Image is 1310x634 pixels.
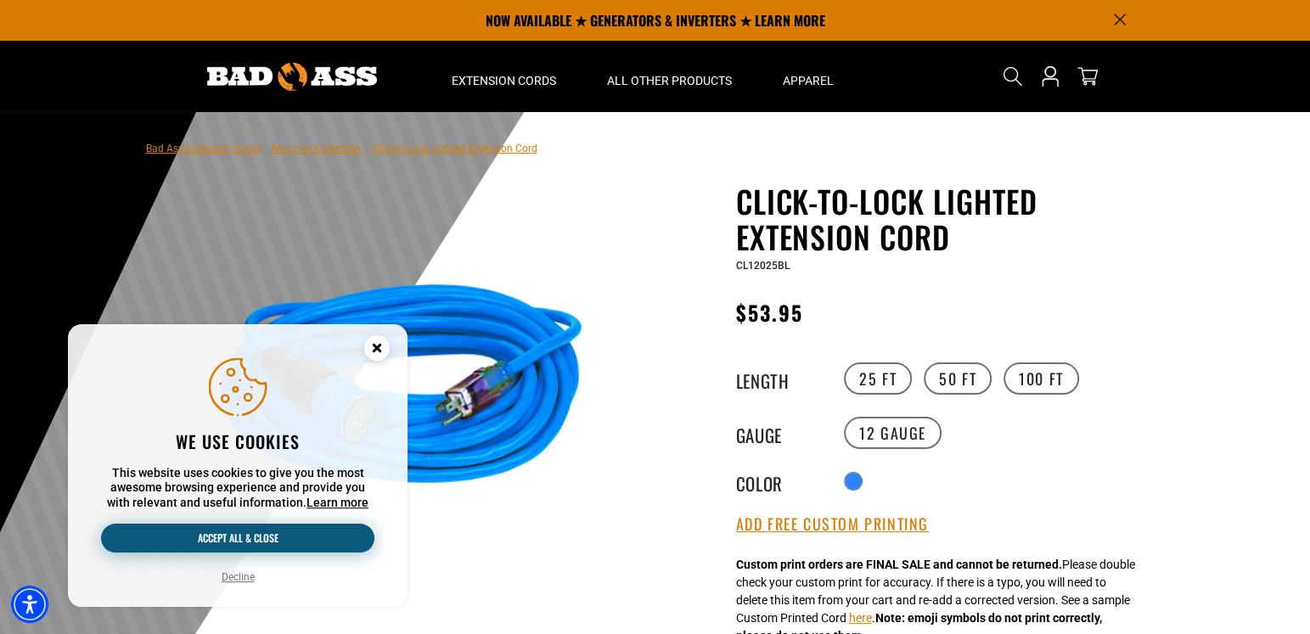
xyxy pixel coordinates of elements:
span: All Other Products [607,73,732,88]
label: 50 FT [924,362,992,395]
aside: Cookie Consent [68,324,408,608]
summary: All Other Products [582,41,757,112]
legend: Gauge [736,422,821,444]
label: 12 Gauge [844,417,942,449]
summary: Search [999,63,1026,90]
span: CL12025BL [736,260,790,272]
img: blue [196,187,607,598]
legend: Length [736,367,821,390]
span: $53.95 [736,297,803,328]
span: › [264,143,267,154]
a: Bad Ass Extension Cords [146,143,261,154]
p: This website uses cookies to give you the most awesome browsing experience and provide you with r... [101,466,374,511]
summary: Apparel [757,41,859,112]
span: Apparel [783,73,834,88]
summary: Extension Cords [426,41,582,112]
label: 100 FT [1004,362,1079,395]
button: Decline [216,569,260,586]
span: Click-to-Lock Lighted Extension Cord [371,143,537,154]
h2: We use cookies [101,430,374,452]
span: › [364,143,368,154]
a: This website uses cookies to give you the most awesome browsing experience and provide you with r... [306,496,368,509]
strong: Custom print orders are FINAL SALE and cannot be returned. [736,558,1062,571]
span: Extension Cords [452,73,556,88]
img: Bad Ass Extension Cords [207,63,377,91]
div: Accessibility Menu [11,586,48,623]
a: Return to Collection [271,143,361,154]
nav: breadcrumbs [146,137,537,158]
label: 25 FT [844,362,912,395]
legend: Color [736,470,821,492]
h1: Click-to-Lock Lighted Extension Cord [736,183,1152,255]
button: Accept all & close [101,524,374,553]
button: Add Free Custom Printing [736,515,929,534]
button: here [849,609,872,627]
